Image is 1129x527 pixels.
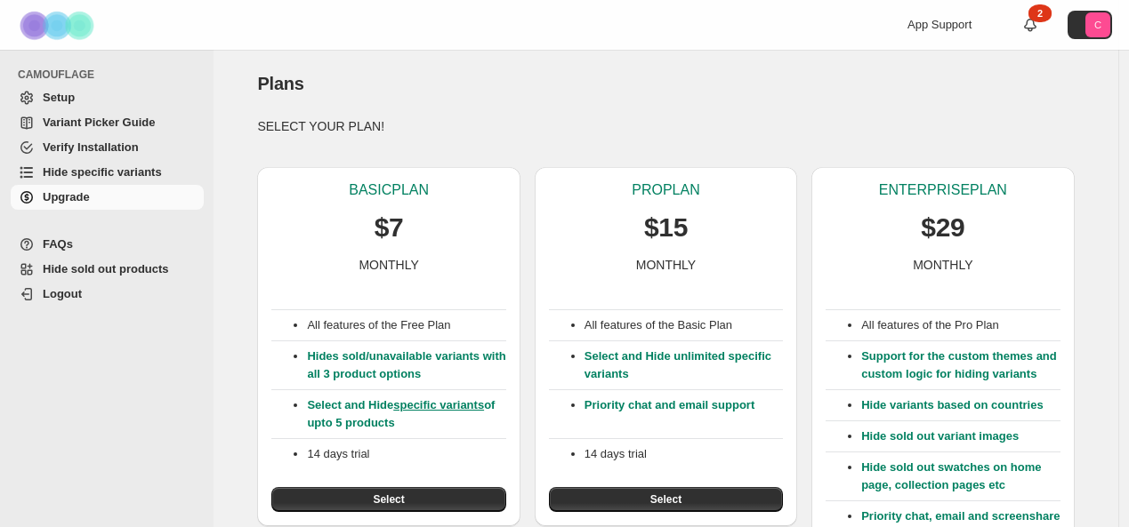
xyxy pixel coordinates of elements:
[1085,12,1110,37] span: Avatar with initials C
[43,91,75,104] span: Setup
[307,396,505,432] p: Select and Hide of upto 5 products
[11,257,204,282] a: Hide sold out products
[359,256,418,274] p: MONTHLY
[257,74,303,93] span: Plans
[43,237,73,251] span: FAQs
[913,256,972,274] p: MONTHLY
[585,347,783,383] p: Select and Hide unlimited specific variants
[636,256,696,274] p: MONTHLY
[43,262,169,275] span: Hide sold out products
[373,492,404,507] span: Select
[43,116,155,129] span: Variant Picker Guide
[11,185,204,210] a: Upgrade
[18,68,205,82] span: CAMOUFLAGE
[43,140,139,154] span: Verify Installation
[11,110,204,135] a: Variant Picker Guide
[307,316,505,334] p: All features of the Free Plan
[393,398,484,411] a: specific variants
[861,347,1060,383] p: Support for the custom themes and custom logic for hiding variants
[585,445,783,463] p: 14 days trial
[549,487,783,512] button: Select
[1068,11,1112,39] button: Avatar with initials C
[879,181,1007,199] p: ENTERPRISE PLAN
[43,190,90,204] span: Upgrade
[43,287,82,300] span: Logout
[14,1,103,50] img: Camouflage
[43,165,162,179] span: Hide specific variants
[585,396,783,432] p: Priority chat and email support
[861,396,1060,414] p: Hide variants based on countries
[11,232,204,257] a: FAQs
[861,427,1060,445] p: Hide sold out variant images
[271,487,505,512] button: Select
[644,210,688,245] p: $15
[1094,20,1101,30] text: C
[307,445,505,463] p: 14 days trial
[11,135,204,160] a: Verify Installation
[632,181,699,199] p: PRO PLAN
[11,85,204,110] a: Setup
[11,160,204,185] a: Hide specific variants
[921,210,964,245] p: $29
[907,18,972,31] span: App Support
[861,316,1060,334] p: All features of the Pro Plan
[1028,4,1052,22] div: 2
[349,181,429,199] p: BASIC PLAN
[307,347,505,383] p: Hides sold/unavailable variants with all 3 product options
[650,492,681,507] span: Select
[375,210,404,245] p: $7
[1021,16,1039,34] a: 2
[257,117,1074,135] p: SELECT YOUR PLAN!
[585,316,783,334] p: All features of the Basic Plan
[11,282,204,307] a: Logout
[861,459,1060,494] p: Hide sold out swatches on home page, collection pages etc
